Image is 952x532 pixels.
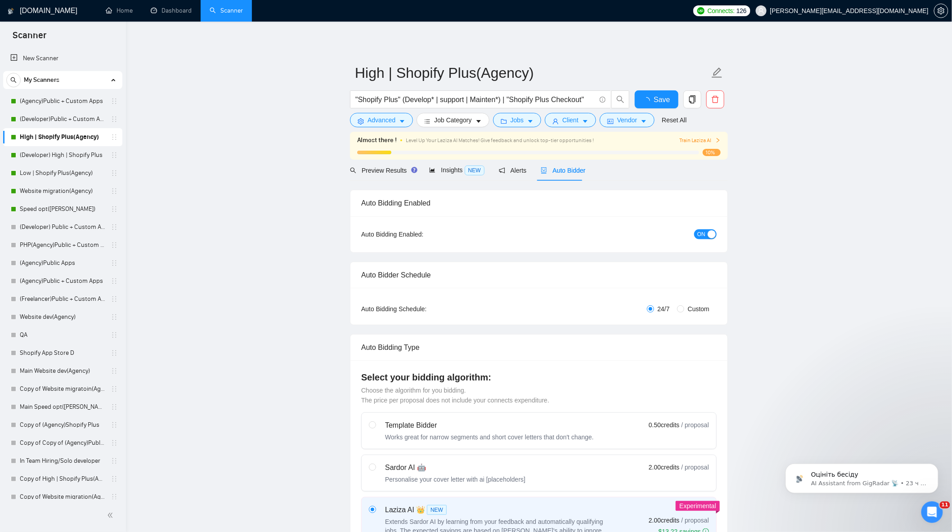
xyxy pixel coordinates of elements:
span: holder [111,170,118,177]
span: holder [111,259,118,267]
span: holder [111,206,118,213]
span: double-left [107,511,116,520]
a: Website dev(Agency) [20,308,105,326]
span: 126 [736,6,746,16]
button: Save [635,90,678,108]
button: idcardVendorcaret-down [600,113,655,127]
span: area-chart [429,167,436,173]
span: caret-down [527,118,534,125]
a: (Developer) High | Shopify Plus [20,146,105,164]
a: Shopify App Store D [20,344,105,362]
span: 11 [940,501,950,509]
span: Advanced [368,115,395,125]
div: Auto Bidder Schedule [361,262,717,288]
a: (Agency)Public Apps [20,254,105,272]
span: holder [111,313,118,321]
span: edit [711,67,723,79]
span: search [350,167,356,174]
a: Copy of High | Shopify Plus(Agency) [20,470,105,488]
span: holder [111,152,118,159]
button: barsJob Categorycaret-down [417,113,489,127]
a: Copy of Website migratoin(Agency) [20,380,105,398]
span: Client [562,115,579,125]
a: Speed opt([PERSON_NAME]) [20,200,105,218]
span: holder [111,493,118,501]
span: / proposal [682,420,709,429]
span: caret-down [476,118,482,125]
button: setting [934,4,948,18]
span: caret-down [399,118,405,125]
span: holder [111,367,118,375]
span: Choose the algorithm for you bidding. The price per proposal does not include your connects expen... [361,387,549,404]
li: My Scanners [3,71,122,524]
span: holder [111,277,118,285]
a: Low | Shopify Plus(Agency) [20,164,105,182]
button: copy [683,90,701,108]
span: holder [111,224,118,231]
span: holder [111,385,118,393]
span: Save [654,94,670,105]
img: logo [8,4,14,18]
span: NEW [465,165,485,175]
a: QA [20,326,105,344]
button: folderJobscaret-down [493,113,542,127]
button: search [611,90,629,108]
span: caret-down [582,118,588,125]
span: holder [111,475,118,483]
span: caret-down [641,118,647,125]
span: holder [111,403,118,411]
span: Experimental [679,502,716,510]
span: holder [111,457,118,465]
button: search [6,73,21,87]
input: Scanner name... [355,62,710,84]
li: New Scanner [3,49,122,67]
div: Auto Bidding Enabled: [361,229,480,239]
a: (Agency)Public + Custom Apps [20,92,105,110]
span: search [7,77,20,83]
h4: Select your bidding algorithm: [361,371,717,384]
a: (Agency)Public + Custom Apps [20,272,105,290]
span: Job Category [434,115,472,125]
span: Scanner [5,29,54,48]
span: 0.50 credits [649,420,679,430]
span: robot [541,167,547,174]
span: idcard [607,118,614,125]
a: dashboardDashboard [151,7,192,14]
span: holder [111,241,118,249]
button: settingAdvancedcaret-down [350,113,413,127]
a: setting [934,7,948,14]
span: Almost there ! [357,135,397,145]
span: notification [499,167,505,174]
a: Reset All [662,115,687,125]
span: holder [111,188,118,195]
span: user [552,118,559,125]
span: copy [684,95,701,103]
div: Laziza AI [385,505,610,515]
a: New Scanner [10,49,115,67]
iframe: Intercom notifications сообщение [772,445,952,508]
span: NEW [427,505,447,515]
span: My Scanners [24,71,59,89]
a: Copy of Website migration(Agency) [20,488,105,506]
button: userClientcaret-down [545,113,596,127]
a: homeHome [106,7,133,14]
a: Copy of Copy of (Agency)Public + Custom Apps [20,434,105,452]
span: 👑 [416,505,425,515]
div: Works great for narrow segments and short cover letters that don't change. [385,433,594,442]
input: Search Freelance Jobs... [355,94,596,105]
button: Train Laziza AI [679,136,721,145]
span: 10% [703,149,721,156]
span: 24/7 [654,304,674,314]
a: Website migration(Agency) [20,182,105,200]
a: PHP(Agency)Public + Custom Apps [20,236,105,254]
span: holder [111,331,118,339]
iframe: Intercom live chat [921,501,943,523]
span: Preview Results [350,167,415,174]
span: Level Up Your Laziza AI Matches! Give feedback and unlock top-tier opportunities ! [406,137,594,143]
span: setting [358,118,364,125]
span: holder [111,134,118,141]
span: 2.00 credits [649,462,679,472]
span: / proposal [682,463,709,472]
